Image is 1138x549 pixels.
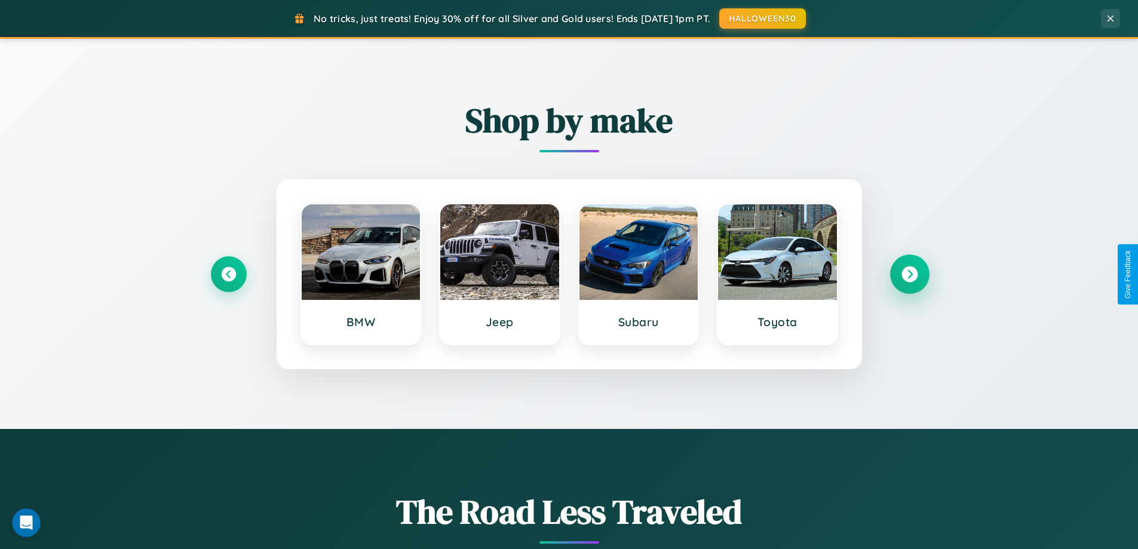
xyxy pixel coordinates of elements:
h3: BMW [314,315,409,329]
span: No tricks, just treats! Enjoy 30% off for all Silver and Gold users! Ends [DATE] 1pm PT. [314,13,710,24]
h3: Subaru [591,315,686,329]
h1: The Road Less Traveled [211,489,928,535]
div: Give Feedback [1124,250,1132,299]
h2: Shop by make [211,97,928,143]
h3: Jeep [452,315,547,329]
iframe: Intercom live chat [12,508,41,537]
h3: Toyota [730,315,825,329]
button: HALLOWEEN30 [719,8,806,29]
